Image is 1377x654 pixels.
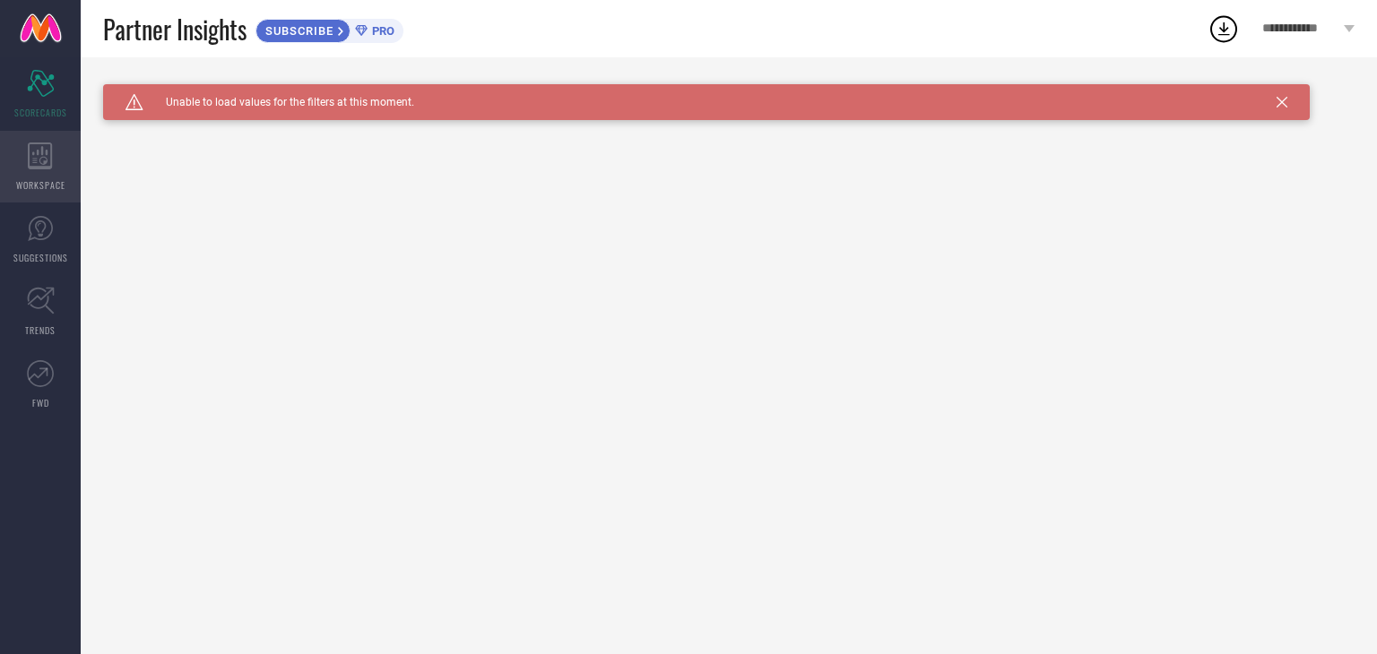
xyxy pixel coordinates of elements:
span: SCORECARDS [14,106,67,119]
span: Partner Insights [103,11,247,47]
div: Open download list [1208,13,1240,45]
span: WORKSPACE [16,178,65,192]
span: FWD [32,396,49,409]
span: SUBSCRIBE [256,24,338,38]
span: SUGGESTIONS [13,251,68,264]
span: Unable to load values for the filters at this moment. [143,96,414,108]
a: SUBSCRIBEPRO [255,14,403,43]
span: PRO [368,24,394,38]
span: TRENDS [25,323,56,337]
div: Unable to load filters at this moment. Please try later. [103,84,1355,99]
